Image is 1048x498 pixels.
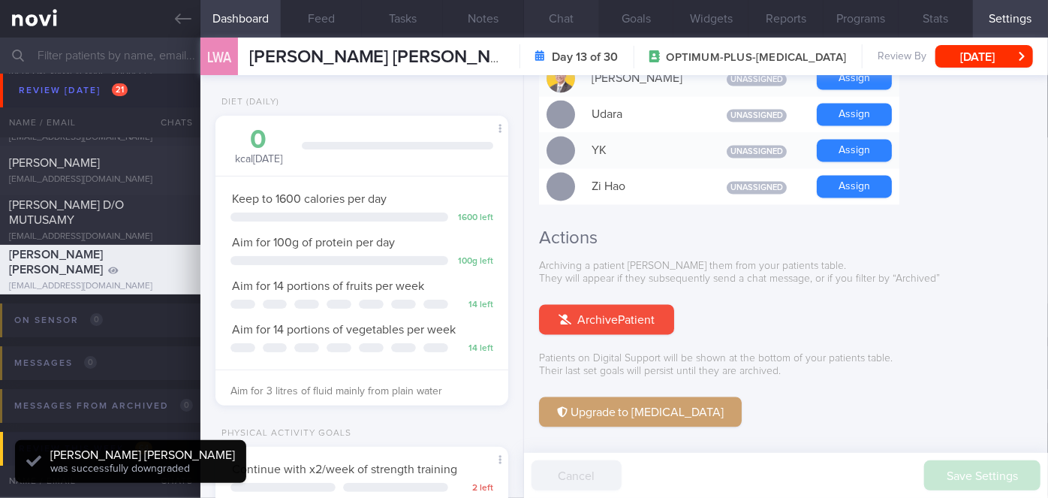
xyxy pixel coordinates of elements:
[50,448,235,463] div: [PERSON_NAME] [PERSON_NAME]
[584,172,704,202] div: Zi Hao
[9,70,191,92] div: [PERSON_NAME][EMAIL_ADDRESS][DOMAIN_NAME]
[215,428,351,439] div: Physical Activity Goals
[539,353,1033,379] p: Patients on Digital Support will be shown at the bottom of your patients table. Their last set go...
[456,483,493,494] div: 2 left
[817,104,892,126] button: Assign
[9,132,191,143] div: [EMAIL_ADDRESS][DOMAIN_NAME]
[456,213,493,224] div: 1600 left
[11,396,197,416] div: Messages from Archived
[539,397,742,427] button: Upgrade to [MEDICAL_DATA]
[90,313,103,326] span: 0
[539,228,1033,250] h2: Actions
[727,74,787,86] span: Unassigned
[230,127,287,153] div: 0
[9,174,191,186] div: [EMAIL_ADDRESS][DOMAIN_NAME]
[667,50,847,65] span: OPTIMUM-PLUS-[MEDICAL_DATA]
[727,182,787,195] span: Unassigned
[11,353,101,373] div: Messages
[456,343,493,355] div: 14 left
[232,237,395,249] span: Aim for 100g of protein per day
[232,324,456,336] span: Aim for 14 portions of vegetables per week
[539,305,674,335] button: ArchivePatient
[935,45,1033,68] button: [DATE]
[584,100,704,130] div: Udara
[15,439,156,459] div: Review this week
[9,157,100,169] span: [PERSON_NAME]
[50,463,190,474] span: was successfully downgraded
[817,68,892,90] button: Assign
[584,136,704,166] div: YK
[249,48,533,66] span: [PERSON_NAME] [PERSON_NAME]
[817,176,892,198] button: Assign
[456,256,493,267] div: 100 g left
[11,310,107,330] div: On sensor
[232,280,424,292] span: Aim for 14 portions of fruits per week
[878,50,926,64] span: Review By
[230,127,287,167] div: kcal [DATE]
[232,193,387,205] span: Keep to 1600 calories per day
[9,249,103,276] span: [PERSON_NAME] [PERSON_NAME]
[727,146,787,158] span: Unassigned
[232,463,457,475] span: Continue with x2/week of strength training
[230,386,442,397] span: Aim for 3 litres of fluid mainly from plain water
[197,29,242,86] div: LWA
[584,64,704,94] div: [PERSON_NAME]
[539,261,1033,287] p: Archiving a patient [PERSON_NAME] them from your patients table. They will appear if they subsequ...
[84,356,97,369] span: 0
[553,50,619,65] strong: Day 13 of 30
[456,300,493,311] div: 14 left
[9,100,100,127] span: [PERSON_NAME] [PERSON_NAME]
[9,199,124,226] span: [PERSON_NAME] D/O MUTUSAMY
[180,399,193,412] span: 0
[9,281,191,292] div: [EMAIL_ADDRESS][DOMAIN_NAME]
[9,231,191,243] div: [EMAIL_ADDRESS][DOMAIN_NAME]
[727,110,787,122] span: Unassigned
[215,97,279,108] div: Diet (Daily)
[817,140,892,162] button: Assign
